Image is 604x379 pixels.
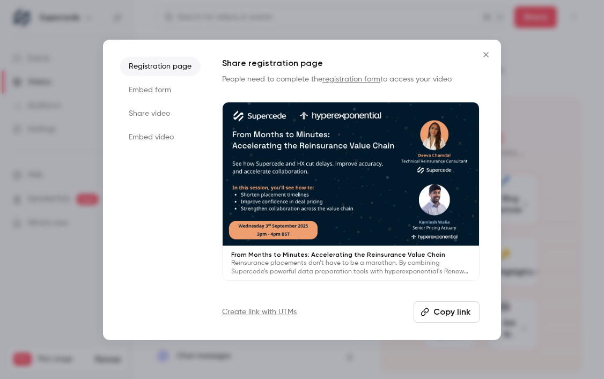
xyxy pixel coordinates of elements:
button: Copy link [414,301,480,323]
li: Embed form [120,80,201,100]
a: Create link with UTMs [222,307,297,317]
p: People need to complete the to access your video [222,74,480,85]
a: From Months to Minutes: Accelerating the Reinsurance Value ChainReinsurance placements don’t have... [222,102,480,281]
li: Registration page [120,57,201,76]
p: From Months to Minutes: Accelerating the Reinsurance Value Chain [231,250,470,259]
button: Close [475,44,497,65]
li: Embed video [120,128,201,147]
p: Reinsurance placements don’t have to be a marathon. By combining Supercede’s powerful data prepar... [231,259,470,276]
h1: Share registration page [222,57,480,70]
a: registration form [322,76,380,83]
li: Share video [120,104,201,123]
